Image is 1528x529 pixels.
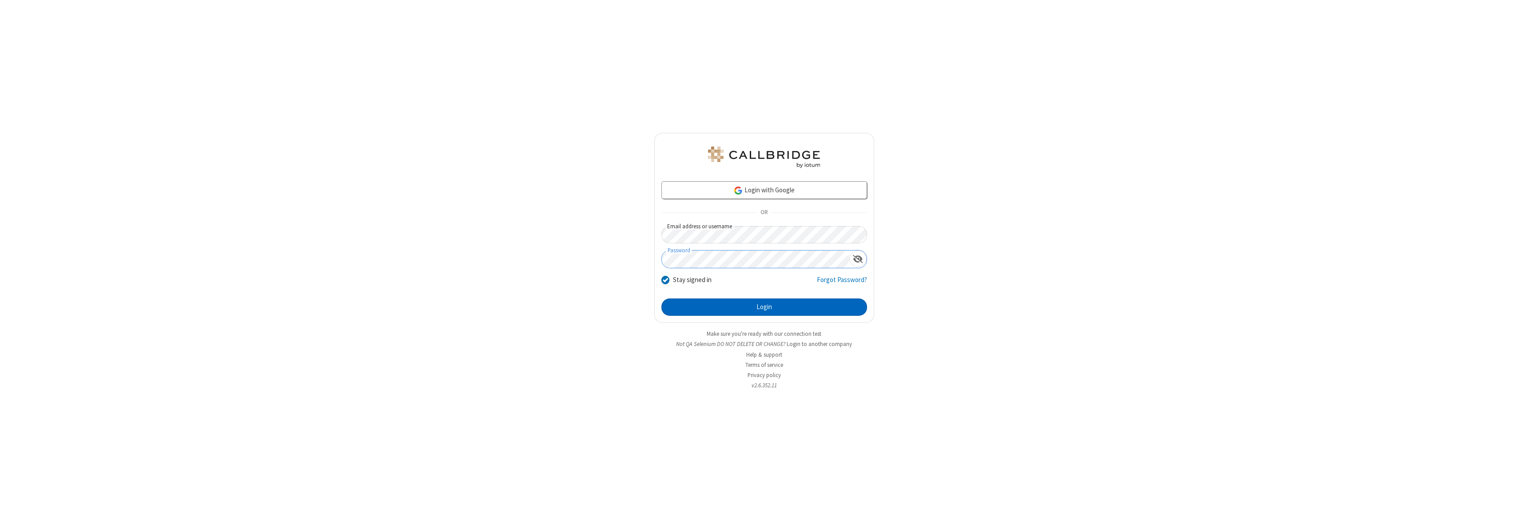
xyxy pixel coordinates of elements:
[654,381,874,390] li: v2.6.352.11
[706,147,822,168] img: QA Selenium DO NOT DELETE OR CHANGE
[707,330,821,338] a: Make sure you're ready with our connection test
[748,371,781,379] a: Privacy policy
[1506,506,1521,523] iframe: Chat
[654,340,874,348] li: Not QA Selenium DO NOT DELETE OR CHANGE?
[673,275,712,285] label: Stay signed in
[787,340,852,348] button: Login to another company
[746,351,782,358] a: Help & support
[661,226,867,243] input: Email address or username
[757,207,771,219] span: OR
[817,275,867,292] a: Forgot Password?
[661,298,867,316] button: Login
[662,251,849,268] input: Password
[745,361,783,369] a: Terms of service
[733,186,743,195] img: google-icon.png
[661,181,867,199] a: Login with Google
[849,251,867,267] div: Show password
